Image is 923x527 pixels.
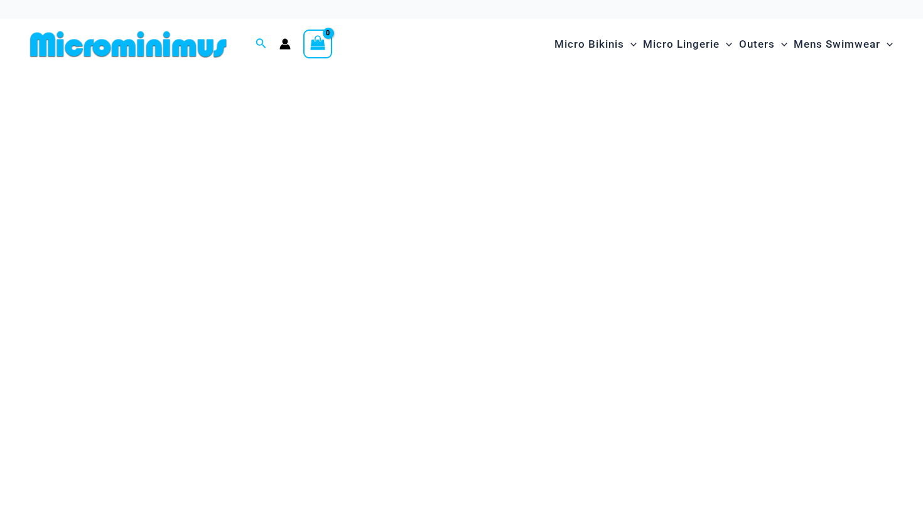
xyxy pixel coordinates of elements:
nav: Site Navigation [549,23,898,65]
a: View Shopping Cart, empty [303,30,332,58]
a: Mens SwimwearMenu ToggleMenu Toggle [791,25,896,63]
span: Micro Lingerie [643,28,720,60]
span: Menu Toggle [775,28,787,60]
span: Menu Toggle [624,28,637,60]
a: Account icon link [279,38,291,50]
a: Micro BikinisMenu ToggleMenu Toggle [551,25,640,63]
a: OutersMenu ToggleMenu Toggle [736,25,791,63]
span: Outers [739,28,775,60]
img: MM SHOP LOGO FLAT [25,30,232,58]
a: Micro LingerieMenu ToggleMenu Toggle [640,25,735,63]
span: Menu Toggle [880,28,893,60]
span: Menu Toggle [720,28,732,60]
span: Micro Bikinis [554,28,624,60]
span: Mens Swimwear [794,28,880,60]
a: Search icon link [256,36,267,52]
